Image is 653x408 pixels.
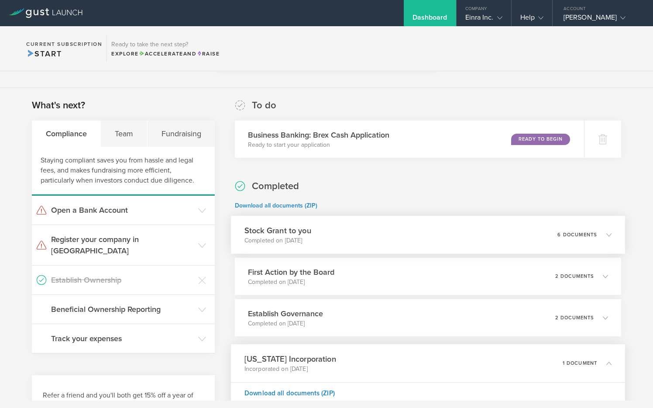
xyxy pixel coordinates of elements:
p: Completed on [DATE] [248,278,334,287]
div: [PERSON_NAME] [564,13,638,26]
iframe: Chat Widget [609,366,653,408]
span: Accelerate [139,51,183,57]
h2: Completed [252,180,299,193]
p: 2 documents [555,274,594,279]
h3: Register your company in [GEOGRAPHIC_DATA] [51,234,194,256]
div: Einra Inc. [465,13,502,26]
div: Help [520,13,543,26]
p: 6 documents [558,232,598,237]
div: Business Banking: Brex Cash ApplicationReady to start your applicationReady to Begin [235,121,584,158]
div: Dashboard [412,13,447,26]
div: Compliance [32,121,101,147]
h3: [US_STATE] Incorporation [244,353,336,365]
h2: To do [252,99,276,112]
p: 1 document [563,361,598,366]
p: 2 documents [555,315,594,320]
h3: Stock Grant to you [244,225,311,236]
p: Ready to start your application [248,141,389,149]
div: Explore [111,50,220,58]
h3: Business Banking: Brex Cash Application [248,129,389,141]
span: and [139,51,197,57]
h3: Establish Governance [248,308,323,319]
h2: Current Subscription [26,41,102,47]
div: Team [101,121,147,147]
div: Ready to take the next step?ExploreAccelerateandRaise [107,35,224,62]
p: Completed on [DATE] [248,319,323,328]
h3: Open a Bank Account [51,204,194,216]
div: Fundraising [148,121,215,147]
a: Download all documents (ZIP) [235,202,317,209]
span: Start [26,49,62,59]
span: Raise [196,51,220,57]
div: Staying compliant saves you from hassle and legal fees, and makes fundraising more efficient, par... [32,147,215,196]
h3: First Action by the Board [248,266,334,278]
h3: Ready to take the next step? [111,41,220,48]
div: Ready to Begin [511,134,570,145]
h3: Establish Ownership [51,274,194,286]
div: Download all documents (ZIP) [231,382,625,405]
h2: What's next? [32,99,85,112]
h3: Beneficial Ownership Reporting [51,304,194,315]
p: Completed on [DATE] [244,236,311,245]
p: Incorporated on [DATE] [244,365,336,373]
h3: Track your expenses [51,333,194,344]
